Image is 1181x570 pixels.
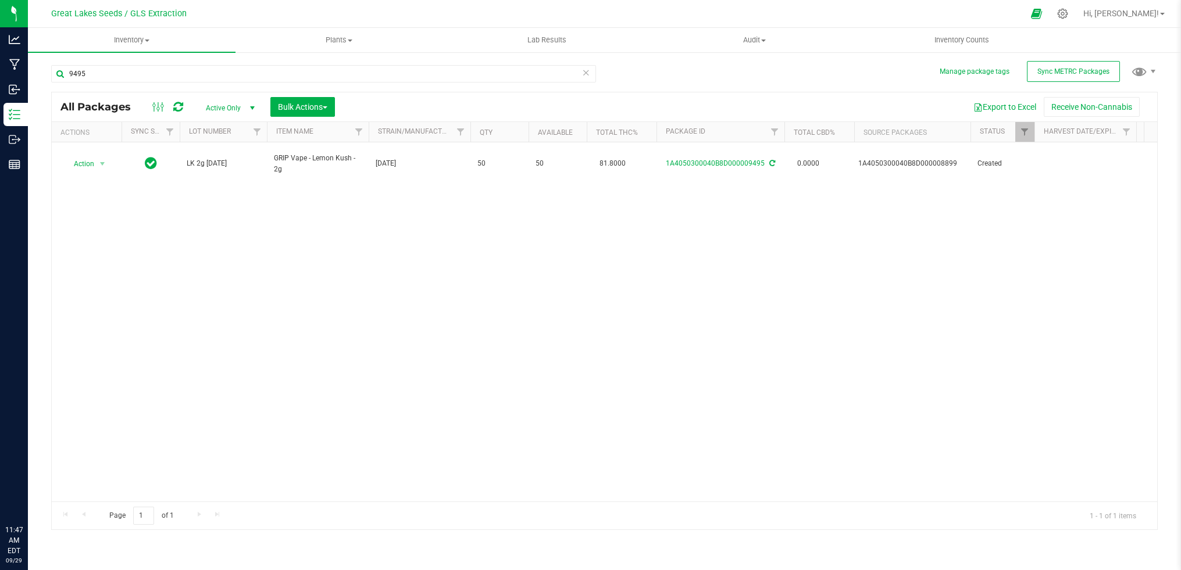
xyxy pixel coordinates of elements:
a: Package ID [666,127,705,135]
a: Item Name [276,127,313,135]
a: Filter [349,122,369,142]
p: 11:47 AM EDT [5,525,23,556]
span: 50 [477,158,522,169]
span: select [95,156,110,172]
span: Hi, [PERSON_NAME]! [1083,9,1159,18]
span: Page of 1 [99,507,183,525]
span: Action [63,156,95,172]
a: Total THC% [596,128,638,137]
span: Audit [651,35,858,45]
a: Filter [248,122,267,142]
inline-svg: Outbound [9,134,20,145]
span: GRIP Vape - Lemon Kush - 2g [274,153,362,175]
a: Sync Status [131,127,176,135]
button: Export to Excel [966,97,1044,117]
a: Filter [1117,122,1136,142]
a: Filter [451,122,470,142]
span: Sync from Compliance System [768,159,775,167]
iframe: Resource center [12,477,47,512]
th: Source Packages [854,122,971,142]
button: Receive Non-Cannabis [1044,97,1140,117]
inline-svg: Inbound [9,84,20,95]
div: Value 1: 1A4050300040B8D000008899 [858,158,967,169]
a: Lab Results [443,28,651,52]
div: Manage settings [1055,8,1070,19]
button: Sync METRC Packages [1027,61,1120,82]
a: Inventory Counts [858,28,1066,52]
span: 1 - 1 of 1 items [1080,507,1146,524]
span: 81.8000 [594,155,631,172]
a: Filter [160,122,180,142]
button: Manage package tags [940,67,1009,77]
a: Filter [765,122,784,142]
p: 09/29 [5,556,23,565]
span: Bulk Actions [278,102,327,112]
span: Plants [236,35,443,45]
a: Audit [651,28,858,52]
span: In Sync [145,155,157,171]
input: Search Package ID, Item Name, SKU, Lot or Part Number... [51,65,596,83]
a: Total CBD% [794,128,835,137]
a: 1A4050300040B8D000009495 [666,159,765,167]
button: Bulk Actions [270,97,335,117]
span: 0.0000 [791,155,825,172]
a: Filter [1015,122,1034,142]
div: Actions [60,128,117,137]
a: Qty [480,128,493,137]
span: [DATE] [376,158,463,169]
span: Inventory [28,35,236,45]
input: 1 [133,507,154,525]
span: Open Ecommerce Menu [1023,2,1050,25]
span: All Packages [60,101,142,113]
a: Lot Number [189,127,231,135]
inline-svg: Manufacturing [9,59,20,70]
a: Available [538,128,573,137]
span: 50 [536,158,580,169]
a: Plants [236,28,443,52]
a: Harvest Date/Expiration [1044,127,1135,135]
span: Sync METRC Packages [1037,67,1109,76]
span: Great Lakes Seeds / GLS Extraction [51,9,187,19]
span: Clear [582,65,590,80]
a: STRAIN/Manufactured [378,127,459,135]
inline-svg: Inventory [9,109,20,120]
span: LK 2g [DATE] [187,158,260,169]
span: Created [977,158,1027,169]
span: Lab Results [512,35,582,45]
inline-svg: Analytics [9,34,20,45]
a: Inventory [28,28,236,52]
inline-svg: Reports [9,159,20,170]
a: Status [980,127,1005,135]
span: Inventory Counts [919,35,1005,45]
